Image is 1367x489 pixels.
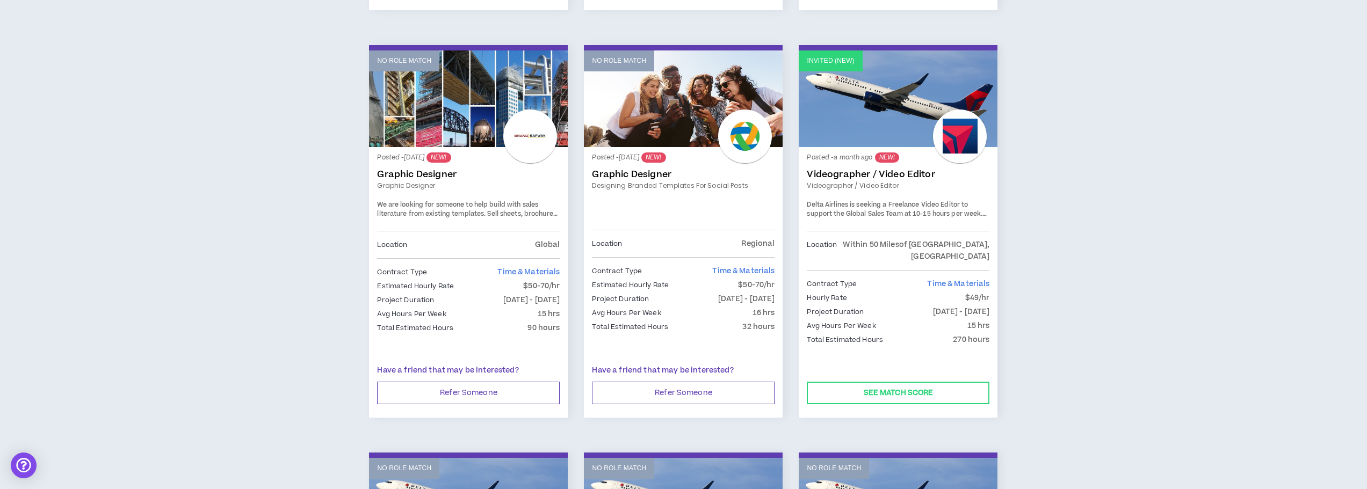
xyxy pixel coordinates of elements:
[377,169,560,180] a: Graphic Designer
[641,152,666,163] sup: NEW!
[967,320,990,332] p: 15 hrs
[712,266,775,276] span: Time & Materials
[742,321,775,333] p: 32 hours
[753,307,775,319] p: 16 hrs
[377,200,559,238] span: We are looking for someone to help build with sales literature from existing templates. Sell shee...
[807,382,989,404] button: See Match Score
[718,293,775,305] p: [DATE] - [DATE]
[965,292,990,304] p: $49/hr
[377,239,407,251] p: Location
[377,463,431,473] p: No Role Match
[503,294,560,306] p: [DATE] - [DATE]
[592,238,622,250] p: Location
[799,50,997,147] a: Invited (new)
[377,365,560,376] p: Have a friend that may be interested?
[377,181,560,191] a: Graphic Designer
[592,463,646,473] p: No Role Match
[592,365,775,376] p: Have a friend that may be interested?
[377,382,560,404] button: Refer Someone
[592,181,775,191] a: Designing branded templates for social posts
[807,169,989,180] a: Videographer / Video Editor
[11,452,37,478] div: Open Intercom Messenger
[807,320,876,332] p: Avg Hours Per Week
[807,334,883,346] p: Total Estimated Hours
[377,56,431,66] p: No Role Match
[584,50,783,147] a: No Role Match
[523,280,560,292] p: $50-70/hr
[933,306,990,318] p: [DATE] - [DATE]
[807,152,989,163] p: Posted - a month ago
[592,279,669,291] p: Estimated Hourly Rate
[592,307,661,319] p: Avg Hours Per Week
[807,292,847,304] p: Hourly Rate
[807,463,861,473] p: No Role Match
[837,239,989,262] p: Within 50 Miles of [GEOGRAPHIC_DATA], [GEOGRAPHIC_DATA]
[592,321,668,333] p: Total Estimated Hours
[592,152,775,163] p: Posted - [DATE]
[592,293,649,305] p: Project Duration
[377,308,446,320] p: Avg Hours Per Week
[592,265,642,277] p: Contract Type
[497,267,560,278] span: Time & Materials
[535,239,560,251] p: Global
[807,200,982,219] span: Delta Airlines is seeking a Freelance Video Editor to support the Global Sales Team at 10-15 hour...
[377,152,560,163] p: Posted - [DATE]
[592,169,775,180] a: Graphic Designer
[953,334,989,346] p: 270 hours
[807,306,864,318] p: Project Duration
[377,266,427,278] p: Contract Type
[807,56,854,66] p: Invited (new)
[527,322,560,334] p: 90 hours
[927,279,989,289] span: Time & Materials
[377,294,434,306] p: Project Duration
[592,382,775,404] button: Refer Someone
[807,181,989,191] a: Videographer / Video Editor
[738,279,775,291] p: $50-70/hr
[377,280,454,292] p: Estimated Hourly Rate
[592,56,646,66] p: No Role Match
[875,152,899,163] sup: NEW!
[807,278,857,290] p: Contract Type
[538,308,560,320] p: 15 hrs
[369,50,568,147] a: No Role Match
[741,238,775,250] p: Regional
[426,152,451,163] sup: NEW!
[377,322,453,334] p: Total Estimated Hours
[807,239,837,262] p: Location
